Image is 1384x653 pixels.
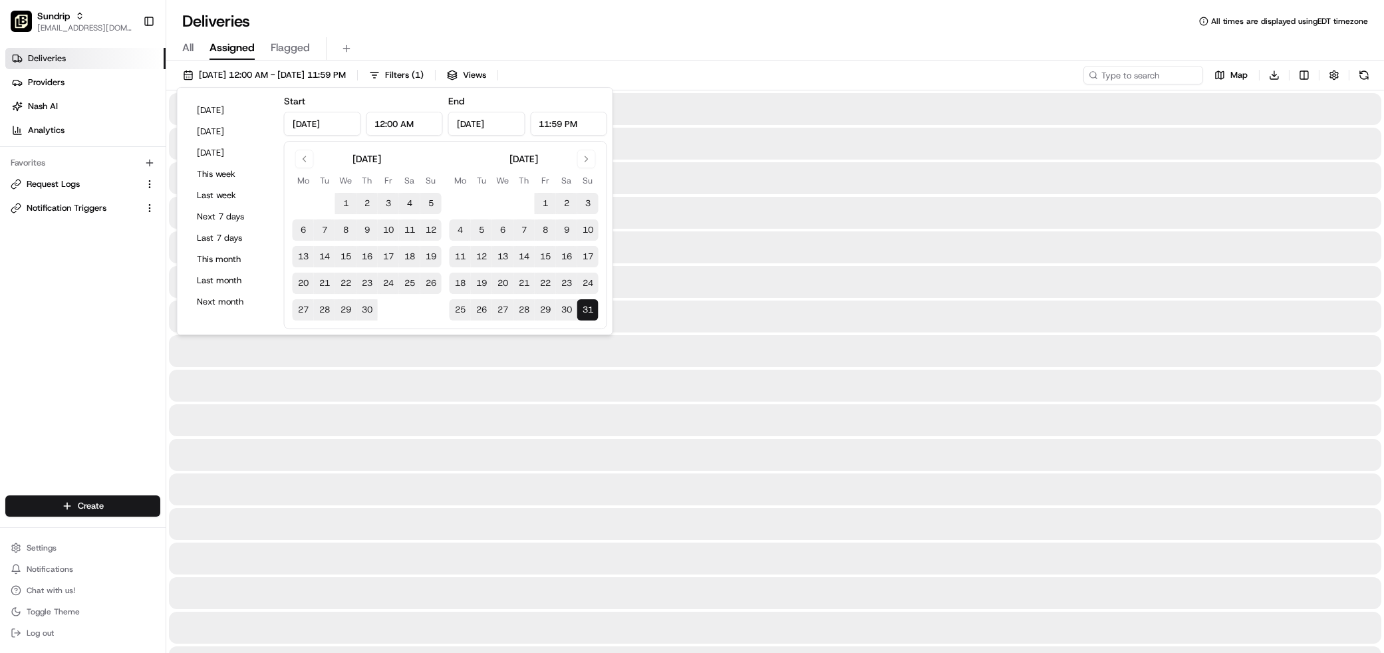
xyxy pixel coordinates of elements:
button: Request Logs [5,174,160,195]
th: Thursday [356,174,378,188]
span: Deliveries [28,53,66,65]
input: Time [366,112,443,136]
button: [DATE] [191,122,271,141]
button: 1 [335,193,356,214]
th: Wednesday [335,174,356,188]
button: 5 [471,219,492,241]
img: Brittany Newman [13,194,35,215]
h1: Deliveries [182,11,250,32]
button: Views [441,66,492,84]
div: Start new chat [60,127,218,140]
input: Type to search [1083,66,1203,84]
a: Powered byPylon [94,329,161,340]
button: 13 [293,246,314,267]
button: 22 [535,273,556,294]
button: Last 7 days [191,229,271,247]
button: 8 [535,219,556,241]
button: 12 [471,246,492,267]
th: Friday [378,174,399,188]
button: 20 [492,273,513,294]
span: Assigned [209,40,255,56]
button: 19 [420,246,442,267]
button: Go to previous month [295,150,314,168]
span: [PERSON_NAME] [41,242,108,253]
button: 10 [378,219,399,241]
input: Date [448,112,525,136]
div: We're available if you need us! [60,140,183,151]
span: All [182,40,194,56]
span: [EMAIL_ADDRESS][DOMAIN_NAME] [37,23,132,33]
th: Monday [293,174,314,188]
th: Wednesday [492,174,513,188]
div: 📗 [13,299,24,309]
a: Deliveries [5,48,166,69]
input: Clear [35,86,219,100]
span: Analytics [28,124,65,136]
button: 28 [314,299,335,321]
button: SundripSundrip[EMAIL_ADDRESS][DOMAIN_NAME] [5,5,138,37]
button: 6 [492,219,513,241]
th: Saturday [556,174,577,188]
button: Go to next month [577,150,596,168]
button: Next month [191,293,271,311]
span: • [110,206,115,217]
a: Request Logs [11,178,139,190]
button: 25 [399,273,420,294]
button: 6 [293,219,314,241]
button: 8 [335,219,356,241]
th: Tuesday [471,174,492,188]
img: Sundrip [11,11,32,32]
button: 19 [471,273,492,294]
a: 📗Knowledge Base [8,292,107,316]
button: 21 [314,273,335,294]
button: 31 [577,299,599,321]
span: Notifications [27,564,73,575]
span: Toggle Theme [27,606,80,617]
span: All times are displayed using EDT timezone [1211,16,1368,27]
button: 3 [577,193,599,214]
button: 16 [556,246,577,267]
button: 2 [356,193,378,214]
button: 11 [450,246,471,267]
div: Past conversations [13,173,89,184]
button: Refresh [1355,66,1373,84]
img: 1736555255976-a54dd68f-1ca7-489b-9aae-adbdc363a1c4 [27,243,37,253]
button: 18 [450,273,471,294]
button: 25 [450,299,471,321]
button: Settings [5,539,160,557]
button: 7 [314,219,335,241]
button: 10 [577,219,599,241]
span: Settings [27,543,57,553]
button: This week [191,165,271,184]
button: 24 [378,273,399,294]
span: [DATE] [118,206,145,217]
button: Map [1208,66,1254,84]
button: 7 [513,219,535,241]
button: Next 7 days [191,207,271,226]
button: Chat with us! [5,581,160,600]
button: 17 [378,246,399,267]
span: Nash AI [28,100,58,112]
button: 23 [356,273,378,294]
span: [DATE] [118,242,145,253]
button: [DATE] [191,101,271,120]
img: Nash [13,13,40,40]
th: Friday [535,174,556,188]
button: Start new chat [226,131,242,147]
button: 3 [378,193,399,214]
span: Views [463,69,486,81]
button: 9 [556,219,577,241]
div: [DATE] [509,152,538,166]
span: Sundrip [37,9,70,23]
button: [DATE] [191,144,271,162]
button: 5 [420,193,442,214]
button: 4 [399,193,420,214]
th: Tuesday [314,174,335,188]
label: Start [284,95,305,107]
button: 27 [492,299,513,321]
th: Saturday [399,174,420,188]
span: Create [78,500,104,512]
button: 18 [399,246,420,267]
button: 15 [535,246,556,267]
label: End [448,95,464,107]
